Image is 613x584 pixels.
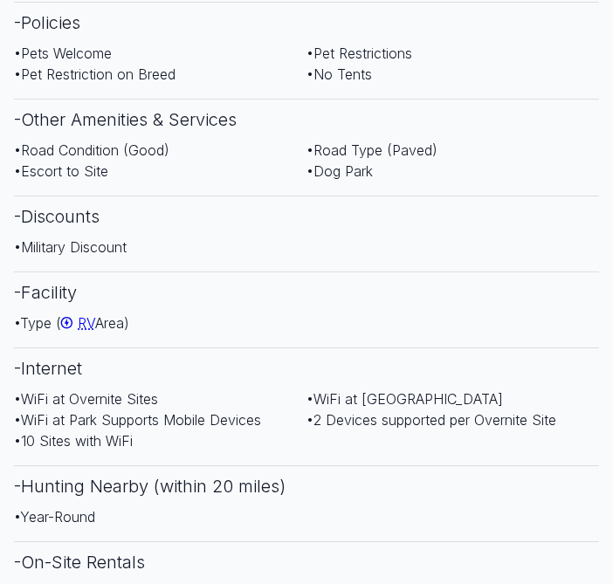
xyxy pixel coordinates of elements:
span: RV [78,314,95,332]
span: • Year-Round [14,508,95,526]
span: • Military Discount [14,238,127,256]
span: • 10 Sites with WiFi [14,432,133,450]
h3: - Hunting Nearby (within 20 miles) [14,465,599,506]
span: • WiFi at Park Supports Mobile Devices [14,411,261,429]
h3: - Policies [14,2,599,43]
h3: - Internet [14,347,599,388]
h3: - Other Amenities & Services [14,99,599,140]
span: • 2 Devices supported per Overnite Site [306,411,556,429]
span: • Pets Welcome [14,45,112,62]
h3: - On-Site Rentals [14,541,599,582]
span: • No Tents [306,65,372,83]
span: • WiFi at Overnite Sites [14,390,158,408]
span: • Dog Park [306,162,373,180]
h3: - Discounts [14,196,599,237]
span: • WiFi at [GEOGRAPHIC_DATA] [306,390,503,408]
span: • Type ( Area) [14,314,129,332]
span: • Pet Restrictions [306,45,412,62]
h3: - Facility [14,271,599,313]
a: RV [61,314,95,332]
span: • Pet Restriction on Breed [14,65,176,83]
span: • Road Type (Paved) [306,141,437,159]
span: • Road Condition (Good) [14,141,169,159]
span: • Escort to Site [14,162,108,180]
